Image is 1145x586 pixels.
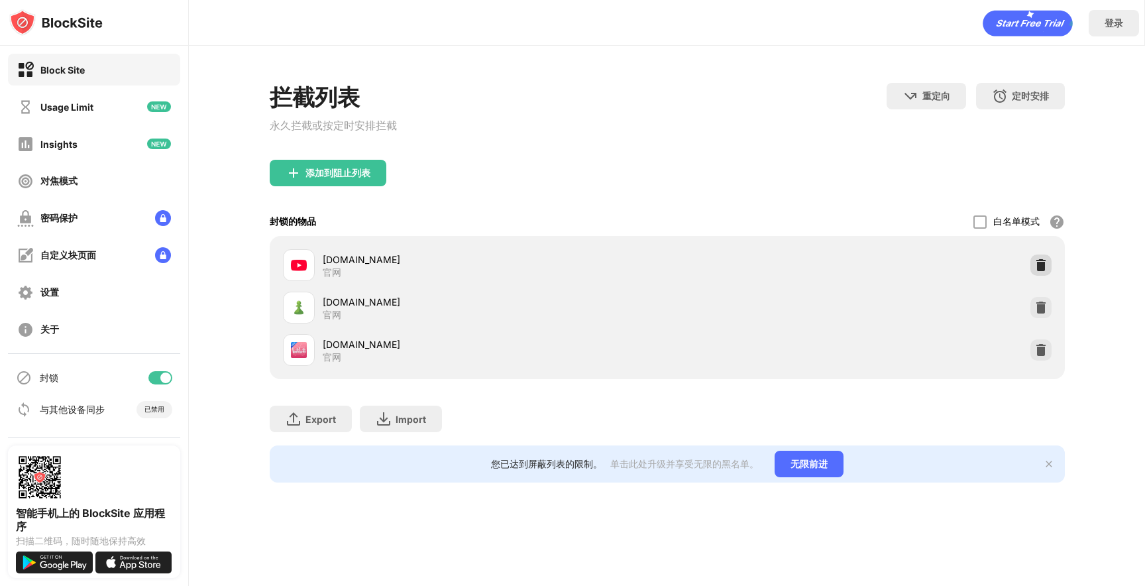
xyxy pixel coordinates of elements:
div: 官网 [323,351,341,363]
div: 您已达到屏蔽列表的限制。 [491,458,602,471]
img: time-usage-off.svg [17,99,34,115]
img: logo-blocksite.svg [9,9,103,36]
img: password-protection-off.svg [17,210,34,227]
div: 已禁用 [144,405,164,414]
div: 单击此处升级并享受无限的黑名单。 [610,458,759,471]
div: 添加到阻止列表 [305,168,370,178]
img: blocking-icon.svg [16,370,32,386]
div: 重定向 [922,90,950,103]
div: 无限前进 [775,451,844,477]
img: insights-off.svg [17,136,34,152]
img: get-it-on-google-play.svg [16,552,93,573]
div: 登录 [1105,17,1123,30]
img: download-on-the-app-store.svg [95,552,172,573]
div: 官网 [323,266,341,278]
div: 密码保护 [40,212,78,225]
img: new-icon.svg [147,139,171,149]
div: Export [305,414,336,425]
img: new-icon.svg [147,101,171,112]
img: settings-off.svg [17,284,34,301]
img: x-button.svg [1044,459,1054,469]
img: block-on.svg [17,62,34,78]
img: favicons [291,300,307,316]
img: favicons [291,342,307,358]
div: 关于 [40,323,59,336]
img: options-page-qr-code.png [16,453,64,501]
div: 官网 [323,309,341,321]
div: 白名单模式 [993,215,1040,228]
img: favicons [291,257,307,273]
div: [DOMAIN_NAME] [323,337,667,351]
div: 智能手机上的 BlockSite 应用程序 [16,506,172,533]
img: sync-icon.svg [16,402,32,418]
div: 封锁的物品 [270,215,316,228]
div: 与其他设备同步 [40,404,105,416]
div: Import [396,414,426,425]
div: [DOMAIN_NAME] [323,295,667,309]
div: 永久拦截或按定时安排拦截 [270,119,397,133]
div: Usage Limit [40,101,93,113]
img: lock-menu.svg [155,247,171,263]
img: about-off.svg [17,322,34,338]
div: animation [983,10,1073,36]
div: Insights [40,139,78,150]
div: 定时安排 [1012,90,1049,103]
img: lock-menu.svg [155,210,171,226]
div: [DOMAIN_NAME] [323,253,667,266]
img: customize-block-page-off.svg [17,247,34,264]
div: 对焦模式 [40,175,78,188]
div: Block Site [40,64,85,76]
div: 设置 [40,286,59,299]
div: 封锁 [40,372,58,384]
div: 拦截列表 [270,83,397,113]
div: 自定义块页面 [40,249,96,262]
div: 扫描二维码，随时随地保持高效 [16,536,172,546]
img: focus-off.svg [17,173,34,190]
